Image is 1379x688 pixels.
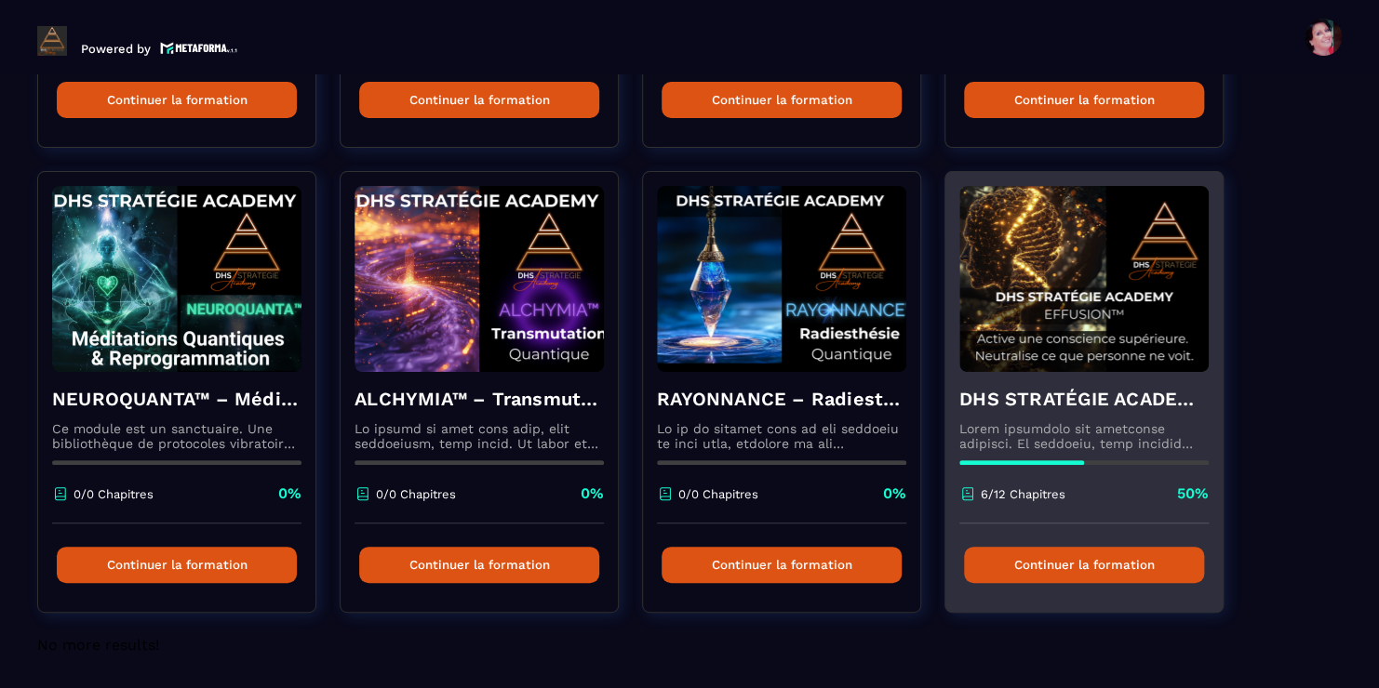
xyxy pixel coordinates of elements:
[52,186,301,372] img: formation-background
[359,82,599,118] button: Continuer la formation
[278,483,301,504] p: 0%
[37,636,159,654] span: No more results!
[52,421,301,451] p: Ce module est un sanctuaire. Une bibliothèque de protocoles vibratoires, où chaque méditation agi...
[355,186,604,372] img: formation-background
[37,171,340,636] a: formation-backgroundNEUROQUANTA™ – Méditations Quantiques de ReprogrammationCe module est un sanc...
[944,171,1247,636] a: formation-backgroundDHS STRATÉGIE ACADEMY™ – EFFUSIONLorem ipsumdolo sit ametconse adipisci. El s...
[662,547,902,583] button: Continuer la formation
[662,82,902,118] button: Continuer la formation
[81,42,151,56] p: Powered by
[959,186,1209,372] img: formation-background
[355,386,604,412] h4: ALCHYMIA™ – Transmutation Quantique
[52,386,301,412] h4: NEUROQUANTA™ – Méditations Quantiques de Reprogrammation
[359,547,599,583] button: Continuer la formation
[959,386,1209,412] h4: DHS STRATÉGIE ACADEMY™ – EFFUSION
[74,487,154,501] p: 0/0 Chapitres
[340,171,642,636] a: formation-backgroundALCHYMIA™ – Transmutation QuantiqueLo ipsumd si amet cons adip, elit seddoeiu...
[642,171,944,636] a: formation-backgroundRAYONNANCE – Radiesthésie Quantique™ - DHS Strategie AcademyLo ip do sitamet ...
[581,483,604,504] p: 0%
[355,421,604,451] p: Lo ipsumd si amet cons adip, elit seddoeiusm, temp incid. Ut labor et dolore mag aliquaenimad mi ...
[57,547,297,583] button: Continuer la formation
[964,547,1204,583] button: Continuer la formation
[964,82,1204,118] button: Continuer la formation
[883,483,906,504] p: 0%
[981,487,1065,501] p: 6/12 Chapitres
[37,26,67,56] img: logo-branding
[376,487,456,501] p: 0/0 Chapitres
[657,421,906,451] p: Lo ip do sitamet cons ad eli seddoeiu te inci utla, etdolore ma ali enimadmin ve qui nostru ex ul...
[657,386,906,412] h4: RAYONNANCE – Radiesthésie Quantique™ - DHS Strategie Academy
[57,82,297,118] button: Continuer la formation
[678,487,758,501] p: 0/0 Chapitres
[657,186,906,372] img: formation-background
[160,40,238,56] img: logo
[959,421,1209,451] p: Lorem ipsumdolo sit ametconse adipisci. El seddoeiu, temp incidid utla et dolo ma aliqu enimadmi ...
[1177,483,1209,504] p: 50%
